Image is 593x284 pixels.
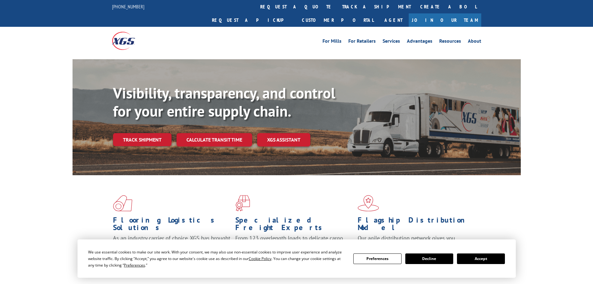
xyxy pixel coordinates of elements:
[78,239,516,278] div: Cookie Consent Prompt
[235,195,250,211] img: xgs-icon-focused-on-flooring-red
[348,39,376,46] a: For Retailers
[358,195,379,211] img: xgs-icon-flagship-distribution-model-red
[113,83,335,121] b: Visibility, transparency, and control for your entire supply chain.
[297,13,378,27] a: Customer Portal
[358,216,475,234] h1: Flagship Distribution Model
[358,234,472,249] span: Our agile distribution network gives you nationwide inventory management on demand.
[353,253,401,264] button: Preferences
[235,234,353,262] p: From 123 overlength loads to delicate cargo, our experienced staff knows the best way to move you...
[322,39,341,46] a: For Mills
[176,133,252,147] a: Calculate transit time
[257,133,310,147] a: XGS ASSISTANT
[124,262,145,268] span: Preferences
[113,133,172,146] a: Track shipment
[113,234,230,257] span: As an industry carrier of choice, XGS has brought innovation and dedication to flooring logistics...
[112,3,144,10] a: [PHONE_NUMBER]
[383,39,400,46] a: Services
[113,195,132,211] img: xgs-icon-total-supply-chain-intelligence-red
[468,39,481,46] a: About
[249,256,271,261] span: Cookie Policy
[409,13,481,27] a: Join Our Team
[113,216,231,234] h1: Flooring Logistics Solutions
[235,216,353,234] h1: Specialized Freight Experts
[407,39,432,46] a: Advantages
[88,249,346,268] div: We use essential cookies to make our site work. With your consent, we may also use non-essential ...
[439,39,461,46] a: Resources
[207,13,297,27] a: Request a pickup
[378,13,409,27] a: Agent
[405,253,453,264] button: Decline
[457,253,505,264] button: Accept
